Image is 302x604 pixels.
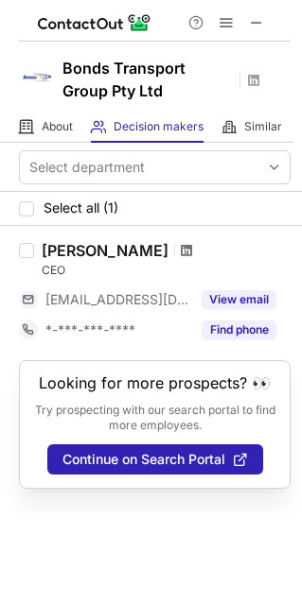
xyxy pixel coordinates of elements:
[44,200,118,216] span: Select all (1)
[39,374,271,391] header: Looking for more prospects? 👀
[47,444,263,475] button: Continue on Search Portal
[62,57,233,102] h1: Bonds Transport Group Pty Ltd
[62,452,225,467] span: Continue on Search Portal
[114,119,204,134] span: Decision makers
[33,403,276,433] p: Try prospecting with our search portal to find more employees.
[38,11,151,34] img: ContactOut v5.3.10
[42,262,291,279] div: CEO
[244,119,282,134] span: Similar
[19,58,57,95] img: f78b234759ad522a530632ddbf9d8c16
[202,290,276,309] button: Reveal Button
[45,291,190,308] span: [EMAIL_ADDRESS][DOMAIN_NAME]
[42,241,169,260] div: [PERSON_NAME]
[202,320,276,339] button: Reveal Button
[42,119,73,134] span: About
[29,158,145,177] div: Select department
